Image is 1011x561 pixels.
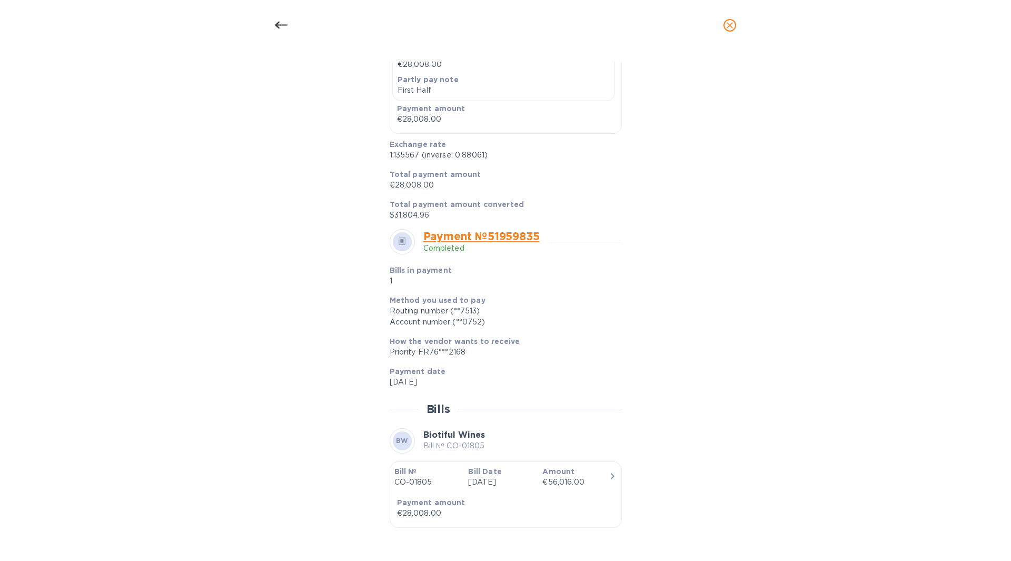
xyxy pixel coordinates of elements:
[390,180,613,191] p: €28,008.00
[390,275,539,287] p: 1
[398,59,610,70] p: €28,008.00
[468,467,501,476] b: Bill Date
[390,306,613,317] div: Routing number (**7513)
[390,210,613,221] p: $31,804.96
[390,367,446,376] b: Payment date
[390,347,613,358] div: Priority FR76***2168
[423,243,540,254] p: Completed
[427,402,450,416] h2: Bills
[390,317,613,328] div: Account number (**0752)
[390,14,622,134] button: €28,008.00Partly pay noteFirst HalfPayment amount€28,008.00
[390,534,447,543] b: Exchange rate
[390,296,485,304] b: Method you used to pay
[717,13,742,38] button: close
[397,114,471,125] div: €28,008.00
[390,337,520,346] b: How the vendor wants to receive
[423,230,540,243] a: Payment № 51959835
[390,140,447,149] b: Exchange rate
[468,477,534,488] p: [DATE]
[390,377,613,388] p: [DATE]
[397,104,465,113] b: Payment amount
[397,498,465,507] b: Payment amount
[394,477,460,488] p: CO-01805
[390,461,622,528] button: Bill №CO-01805Bill Date[DATE]Amount€56,016.00Payment amount€28,008.00
[390,266,452,274] b: Bills in payment
[397,508,471,519] div: €28,008.00
[394,467,417,476] b: Bill №
[398,75,459,84] b: Partly pay note
[423,440,485,451] p: Bill № CO-01805
[390,200,524,209] b: Total payment amount converted
[390,150,613,161] p: 1.135567 (inverse: 0.88061)
[542,467,574,476] b: Amount
[423,430,485,440] b: Biotiful Wines
[542,477,608,488] div: €56,016.00
[396,437,408,445] b: BW
[390,170,481,179] b: Total payment amount
[398,85,610,96] p: First Half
